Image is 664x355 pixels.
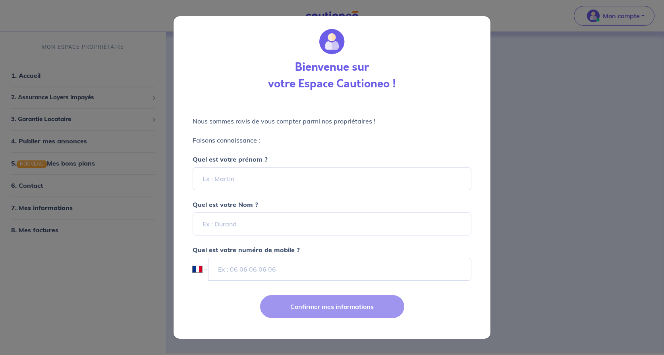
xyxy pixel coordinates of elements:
h3: votre Espace Cautioneo ! [268,77,396,91]
input: Ex : 06 06 06 06 06 [208,258,471,281]
strong: Quel est votre prénom ? [193,155,268,163]
h3: Bienvenue sur [295,61,369,74]
input: Ex : Martin [193,167,471,190]
img: wallet_circle [319,29,345,54]
strong: Quel est votre Nom ? [193,201,258,208]
p: Nous sommes ravis de vous compter parmi nos propriétaires ! [193,116,471,126]
p: Faisons connaissance : [193,135,471,145]
input: Ex : Durand [193,212,471,235]
strong: Quel est votre numéro de mobile ? [193,246,300,254]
